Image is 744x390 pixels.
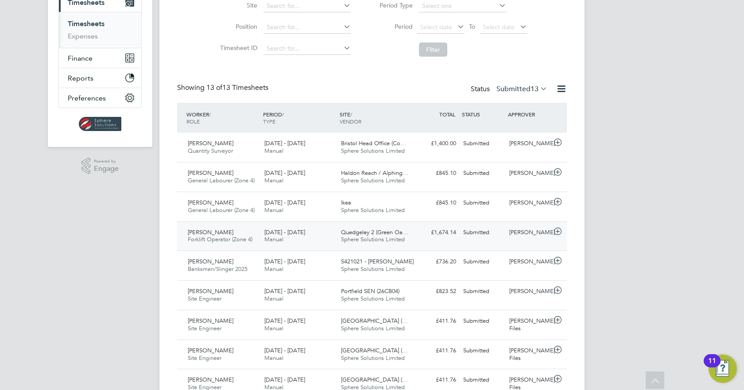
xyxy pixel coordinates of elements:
[496,85,547,93] label: Submitted
[68,19,105,28] a: Timesheets
[506,225,552,240] div: [PERSON_NAME]
[264,354,283,362] span: Manual
[414,166,460,181] div: £845.10
[264,169,305,177] span: [DATE] - [DATE]
[506,255,552,269] div: [PERSON_NAME]
[59,88,141,108] button: Preferences
[506,106,552,122] div: APPROVER
[460,106,506,122] div: STATUS
[188,347,233,354] span: [PERSON_NAME]
[188,287,233,295] span: [PERSON_NAME]
[414,225,460,240] div: £1,674.14
[414,136,460,151] div: £1,400.00
[217,1,257,9] label: Site
[264,317,305,324] span: [DATE] - [DATE]
[460,373,506,387] div: Submitted
[264,177,283,184] span: Manual
[177,83,270,93] div: Showing
[439,111,455,118] span: TOTAL
[460,284,506,299] div: Submitted
[414,255,460,269] div: £736.20
[471,83,549,96] div: Status
[506,136,552,151] div: [PERSON_NAME]
[186,118,200,125] span: ROLE
[68,32,98,40] a: Expenses
[206,83,222,92] span: 13 of
[188,324,221,332] span: Site Engineer
[264,287,305,295] span: [DATE] - [DATE]
[188,147,233,154] span: Quantity Surveyor
[341,258,414,265] span: S421021 - [PERSON_NAME]
[58,117,142,131] a: Go to home page
[217,23,257,31] label: Position
[350,111,352,118] span: /
[188,169,233,177] span: [PERSON_NAME]
[188,228,233,236] span: [PERSON_NAME]
[263,118,275,125] span: TYPE
[184,106,261,129] div: WORKER
[414,373,460,387] div: £411.76
[264,347,305,354] span: [DATE] - [DATE]
[341,169,408,177] span: Haldon Reach / Alphing…
[341,295,405,302] span: Sphere Solutions Limited
[506,284,552,299] div: [PERSON_NAME]
[68,74,93,82] span: Reports
[414,284,460,299] div: £823.52
[337,106,414,129] div: SITE
[460,344,506,358] div: Submitted
[188,236,252,243] span: Forklift Operator (Zone 4)
[460,136,506,151] div: Submitted
[94,165,119,173] span: Engage
[68,54,93,62] span: Finance
[217,44,257,52] label: Timesheet ID
[373,23,413,31] label: Period
[264,147,283,154] span: Manual
[341,199,351,206] span: Ikea
[188,295,221,302] span: Site Engineer
[264,139,305,147] span: [DATE] - [DATE]
[506,344,552,366] div: [PERSON_NAME] Files
[708,361,716,372] div: 11
[206,83,268,92] span: 13 Timesheets
[188,177,255,184] span: General Labourer (Zone 4)
[188,139,233,147] span: [PERSON_NAME]
[340,118,361,125] span: VENDOR
[282,111,284,118] span: /
[264,265,283,273] span: Manual
[506,314,552,336] div: [PERSON_NAME] Files
[466,21,478,32] span: To
[341,236,405,243] span: Sphere Solutions Limited
[68,94,106,102] span: Preferences
[264,376,305,383] span: [DATE] - [DATE]
[341,228,408,236] span: Quedgeley 2 (Green Oa…
[373,1,413,9] label: Period Type
[420,23,452,31] span: Select date
[81,158,119,174] a: Powered byEngage
[414,196,460,210] div: £845.10
[341,347,408,354] span: [GEOGRAPHIC_DATA] (…
[341,287,399,295] span: Portfield SEN (26CB04)
[341,147,405,154] span: Sphere Solutions Limited
[188,317,233,324] span: [PERSON_NAME]
[188,206,255,214] span: General Labourer (Zone 4)
[264,258,305,265] span: [DATE] - [DATE]
[263,42,351,55] input: Search for...
[263,21,351,34] input: Search for...
[460,196,506,210] div: Submitted
[414,314,460,328] div: £411.76
[59,48,141,68] button: Finance
[341,324,405,332] span: Sphere Solutions Limited
[264,236,283,243] span: Manual
[261,106,337,129] div: PERIOD
[188,376,233,383] span: [PERSON_NAME]
[188,258,233,265] span: [PERSON_NAME]
[341,206,405,214] span: Sphere Solutions Limited
[188,199,233,206] span: [PERSON_NAME]
[419,42,447,57] button: Filter
[59,12,141,48] div: Timesheets
[341,177,405,184] span: Sphere Solutions Limited
[94,158,119,165] span: Powered by
[264,199,305,206] span: [DATE] - [DATE]
[531,85,539,93] span: 13
[209,111,211,118] span: /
